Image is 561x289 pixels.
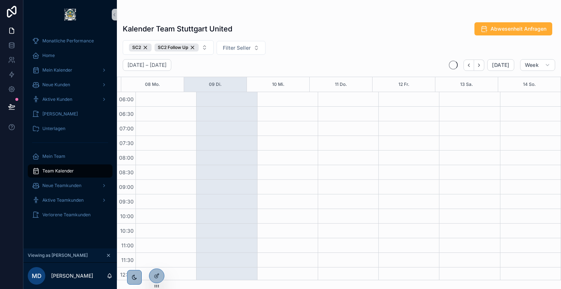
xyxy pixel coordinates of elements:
[117,184,136,190] span: 09:00
[42,126,65,132] span: Unterlagen
[42,82,70,88] span: Neue Kunden
[217,41,266,55] button: Select Button
[117,155,136,161] span: 08:00
[223,44,251,52] span: Filter Seller
[117,169,136,175] span: 08:30
[119,257,136,263] span: 11:30
[335,77,347,92] button: 11 Do.
[523,77,536,92] button: 14 So.
[119,242,136,248] span: 11:00
[129,43,152,52] div: SC2
[42,168,74,174] span: Team Kalender
[42,38,94,44] span: Monatliche Performance
[118,213,136,219] span: 10:00
[28,78,112,91] a: Neue Kunden
[474,22,552,35] button: Abwesenheit Anfragen
[42,67,72,73] span: Mein Kalender
[28,150,112,163] a: Mein Team
[145,77,160,92] button: 08 Mo.
[117,198,136,205] span: 09:30
[32,271,42,280] span: MD
[460,77,473,92] button: 13 Sa.
[28,194,112,207] a: Aktive Teamkunden
[487,59,514,71] button: [DATE]
[28,164,112,178] a: Team Kalender
[51,272,93,280] p: [PERSON_NAME]
[123,40,214,55] button: Select Button
[209,77,222,92] button: 09 Di.
[117,96,136,102] span: 06:00
[520,59,555,71] button: Week
[42,96,72,102] span: Aktive Kunden
[525,62,539,68] span: Week
[23,29,117,231] div: scrollable content
[118,228,136,234] span: 10:30
[492,62,509,68] span: [DATE]
[42,183,81,189] span: Neue Teamkunden
[154,43,199,52] button: Unselect SC_2_FOLLOW_UP
[118,140,136,146] span: 07:30
[118,271,136,278] span: 12:00
[117,111,136,117] span: 06:30
[42,53,55,58] span: Home
[491,25,546,33] span: Abwesenheit Anfragen
[28,252,88,258] span: Viewing as [PERSON_NAME]
[123,24,232,34] h1: Kalender Team Stuttgart United
[42,212,91,218] span: Verlorene Teamkunden
[28,93,112,106] a: Aktive Kunden
[64,9,76,20] img: App logo
[28,107,112,121] a: [PERSON_NAME]
[28,122,112,135] a: Unterlagen
[28,49,112,62] a: Home
[398,77,409,92] button: 12 Fr.
[28,179,112,192] a: Neue Teamkunden
[118,125,136,132] span: 07:00
[474,60,484,71] button: Next
[154,43,199,52] div: SC2 Follow Up
[42,111,78,117] span: [PERSON_NAME]
[28,34,112,47] a: Monatliche Performance
[28,64,112,77] a: Mein Kalender
[28,208,112,221] a: Verlorene Teamkunden
[272,77,285,92] button: 10 Mi.
[127,61,167,69] h2: [DATE] – [DATE]
[463,60,474,71] button: Back
[42,153,65,159] span: Mein Team
[129,43,152,52] button: Unselect SC_2
[42,197,84,203] span: Aktive Teamkunden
